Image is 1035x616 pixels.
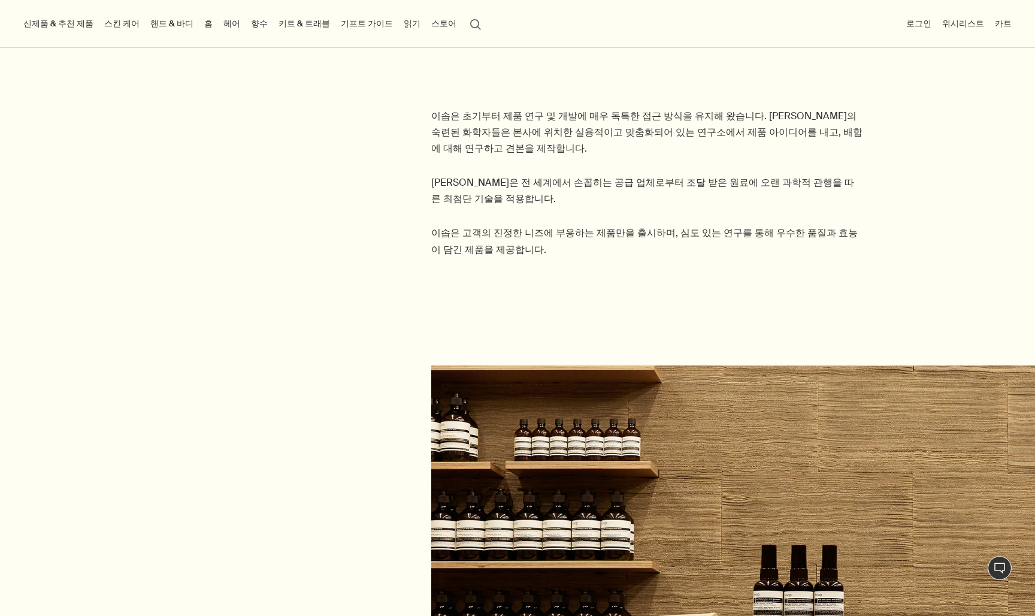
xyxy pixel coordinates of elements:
a: 홈 [202,16,215,32]
p: 이솝은 고객의 진정한 니즈에 부응하는 제품만을 출시하며, 심도 있는 연구를 통해 우수한 품질과 효능이 담긴 제품을 제공합니다. [431,225,862,257]
button: 로그인 [904,16,934,32]
a: 위시리스트 [940,16,986,32]
button: 스토어 [429,16,459,32]
a: 스킨 케어 [102,16,142,32]
a: 핸드 & 바디 [148,16,196,32]
a: 키트 & 트래블 [276,16,332,32]
a: 향수 [249,16,270,32]
button: 검색창 열기 [465,12,486,35]
button: 신제품 & 추천 제품 [21,16,96,32]
p: [PERSON_NAME]은 전 세계에서 손꼽히는 공급 업체로부터 조달 받은 원료에 오랜 과학적 관행을 따른 최첨단 기술을 적용합니다. [431,174,862,207]
button: 1:1 채팅 상담 [988,556,1012,580]
a: 읽기 [401,16,423,32]
a: 헤어 [221,16,243,32]
p: 이솝은 초기부터 제품 연구 및 개발에 매우 독특한 접근 방식을 유지해 왔습니다. [PERSON_NAME]의 숙련된 화학자들은 본사에 위치한 실용적이고 맞춤화되어 있는 연구소에... [431,108,862,157]
button: 카트 [992,16,1014,32]
a: 기프트 가이드 [338,16,395,32]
